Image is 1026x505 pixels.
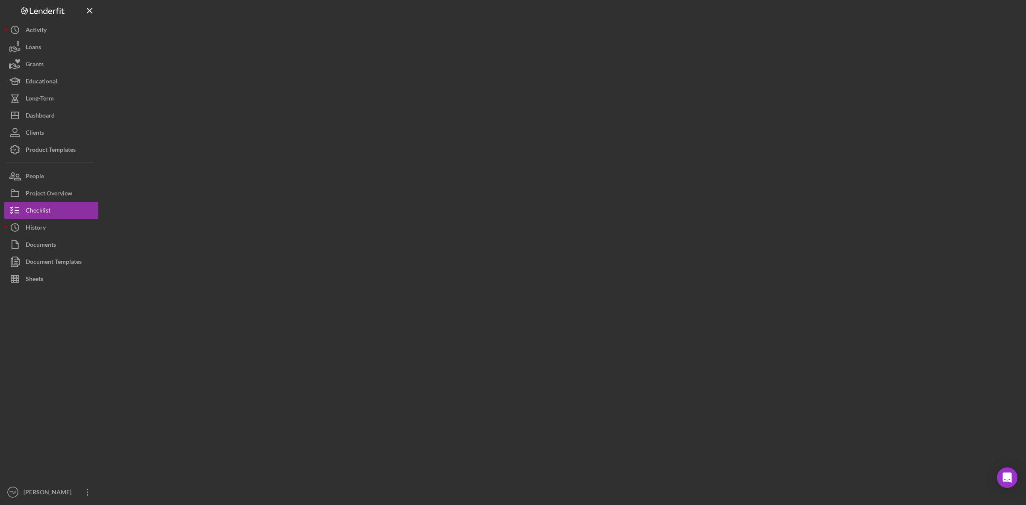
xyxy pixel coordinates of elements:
[26,56,44,75] div: Grants
[10,490,17,495] text: TW
[26,90,54,109] div: Long-Term
[26,124,44,143] div: Clients
[4,124,98,141] button: Clients
[4,56,98,73] button: Grants
[4,219,98,236] button: History
[26,202,50,221] div: Checklist
[26,270,43,289] div: Sheets
[4,107,98,124] button: Dashboard
[4,484,98,501] button: TW[PERSON_NAME]
[26,38,41,58] div: Loans
[4,21,98,38] button: Activity
[4,38,98,56] button: Loans
[4,253,98,270] button: Document Templates
[4,141,98,158] button: Product Templates
[997,467,1017,488] div: Open Intercom Messenger
[26,219,46,238] div: History
[4,185,98,202] button: Project Overview
[26,168,44,187] div: People
[4,168,98,185] button: People
[4,202,98,219] button: Checklist
[21,484,77,503] div: [PERSON_NAME]
[26,185,72,204] div: Project Overview
[4,270,98,287] button: Sheets
[26,73,57,92] div: Educational
[26,21,47,41] div: Activity
[26,107,55,126] div: Dashboard
[4,236,98,253] button: Documents
[26,236,56,255] div: Documents
[26,141,76,160] div: Product Templates
[26,253,82,272] div: Document Templates
[4,73,98,90] button: Educational
[4,90,98,107] button: Long-Term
